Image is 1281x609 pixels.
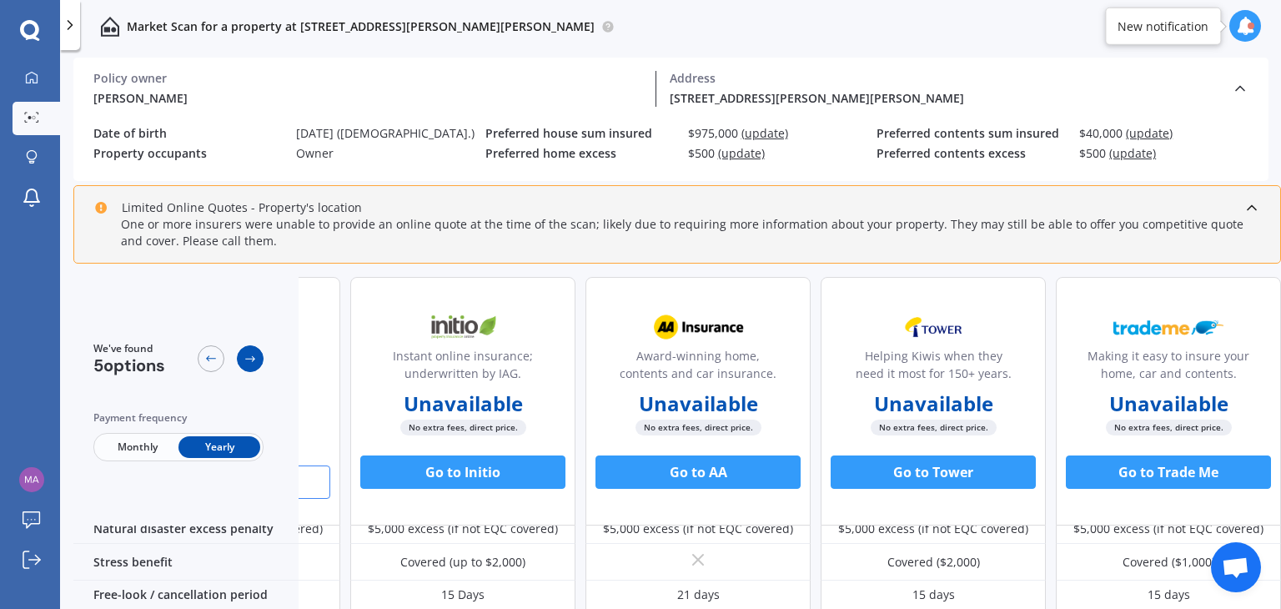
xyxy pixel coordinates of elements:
span: (update) [741,125,788,141]
button: Go to Tower [831,455,1036,489]
div: $5,000 excess (if not EQC covered) [603,521,793,537]
a: Open chat [1211,542,1261,592]
button: Go to Trade Me [1066,455,1271,489]
div: Property occupants [93,147,283,161]
div: Award-winning home, contents and car insurance. [600,347,796,389]
div: Owner [296,147,485,161]
div: Payment frequency [93,410,264,426]
img: dfcd83de075c559043d90ac27c3ff04f [19,467,44,492]
div: Limited Online Quotes - Property's location [94,199,362,216]
img: home-and-contents.b802091223b8502ef2dd.svg [100,17,120,37]
span: (update) [1109,145,1156,161]
span: Yearly [178,436,260,458]
img: AA.webp [643,306,753,348]
b: Unavailable [1109,395,1228,412]
div: $40,000 [1079,127,1268,141]
div: 15 Days [441,586,485,603]
div: $5,000 excess (if not EQC covered) [1073,521,1263,537]
div: Helping Kiwis when they need it most for 150+ years. [835,347,1032,389]
div: Instant online insurance; underwritten by IAG. [364,347,561,389]
button: Go to AA [595,455,801,489]
div: Preferred house sum insured [485,127,675,141]
b: Unavailable [874,395,993,412]
div: Covered (up to $2,000) [400,554,525,571]
div: $5,000 excess (if not EQC covered) [368,521,558,537]
div: Natural disaster excess penalty [73,515,299,544]
div: Stress benefit [73,544,299,581]
span: 5 options [93,355,165,376]
div: $500 [1079,147,1268,161]
span: Monthly [97,436,178,458]
div: Address [670,71,1218,86]
b: Unavailable [639,395,758,412]
div: Preferred contents sum insured [877,127,1066,141]
p: Market Scan for a property at [STREET_ADDRESS][PERSON_NAME][PERSON_NAME] [127,18,595,35]
div: $975,000 [688,127,877,141]
button: Go to Initio [360,455,565,489]
img: Initio.webp [408,306,518,348]
b: Unavailable [404,395,523,412]
div: Preferred contents excess [877,147,1066,161]
span: No extra fees, direct price. [871,420,997,435]
span: No extra fees, direct price. [1106,420,1232,435]
div: Preferred home excess [485,147,675,161]
div: $5,000 excess (if not EQC covered) [838,521,1028,537]
div: 15 days [1148,586,1190,603]
div: Covered ($2,000) [887,554,980,571]
span: No extra fees, direct price. [635,420,761,435]
div: New notification [1118,18,1208,34]
span: (update) [718,145,765,161]
div: Date of birth [93,127,283,141]
div: Covered ($1,000) [1123,554,1215,571]
div: 15 days [912,586,955,603]
div: One or more insurers were unable to provide an online quote at the time of the scan; likely due t... [94,216,1260,249]
div: [DATE] ([DEMOGRAPHIC_DATA].) [296,127,485,141]
div: Making it easy to insure your home, car and contents. [1070,347,1267,389]
span: We've found [93,341,165,356]
img: Trademe.webp [1113,306,1223,348]
div: [PERSON_NAME] [93,89,642,107]
div: [STREET_ADDRESS][PERSON_NAME][PERSON_NAME] [670,89,1218,107]
div: 21 days [677,586,720,603]
div: $500 [688,147,877,161]
span: No extra fees, direct price. [400,420,526,435]
span: (update) [1126,125,1173,141]
img: Tower.webp [878,306,988,348]
div: Policy owner [93,71,642,86]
